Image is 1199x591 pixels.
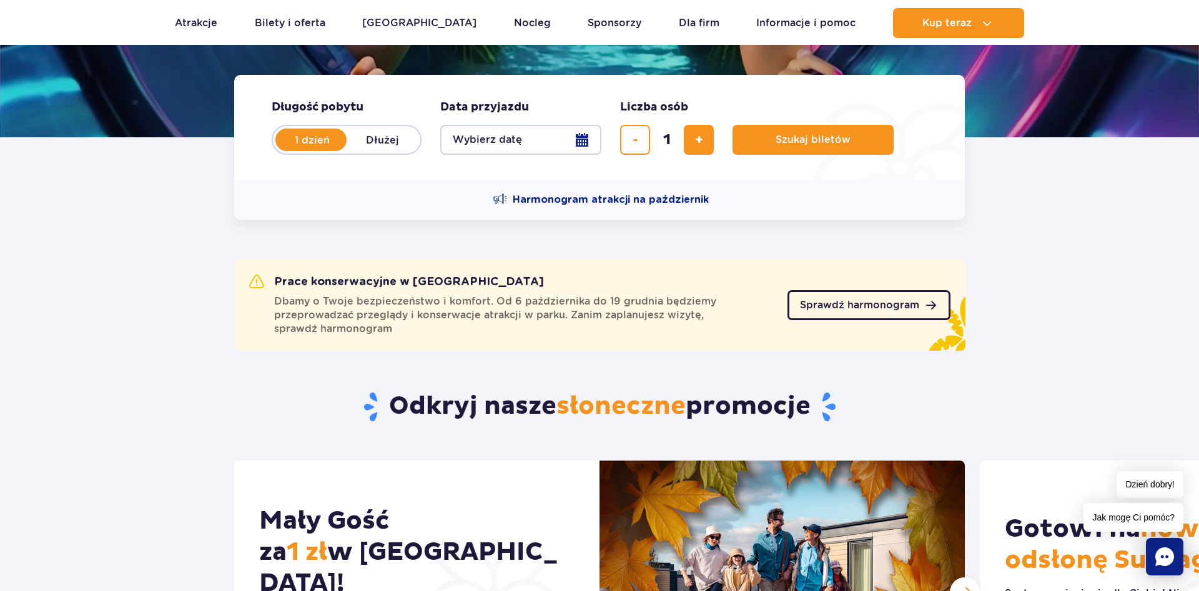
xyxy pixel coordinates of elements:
label: 1 dzień [277,127,348,153]
a: Bilety i oferta [255,8,325,38]
button: Kup teraz [893,8,1024,38]
div: Chat [1146,538,1183,575]
span: słoneczne [556,391,686,422]
a: Nocleg [514,8,551,38]
h2: Prace konserwacyjne w [GEOGRAPHIC_DATA] [249,275,544,290]
a: Informacje i pomoc [756,8,856,38]
span: 1 zł [287,537,327,568]
span: Sprawdź harmonogram [800,300,919,310]
form: Planowanie wizyty w Park of Poland [234,75,965,180]
button: Wybierz datę [440,125,601,155]
span: Jak mogę Ci pomóc? [1083,503,1183,532]
a: Harmonogram atrakcji na październik [493,192,709,207]
span: Dbamy o Twoje bezpieczeństwo i komfort. Od 6 października do 19 grudnia będziemy przeprowadzać pr... [274,295,772,336]
a: Atrakcje [175,8,217,38]
a: Sponsorzy [588,8,641,38]
span: Szukaj biletów [776,134,851,145]
button: dodaj bilet [684,125,714,155]
span: Liczba osób [620,100,688,115]
h2: Odkryj nasze promocje [234,391,965,423]
a: [GEOGRAPHIC_DATA] [362,8,476,38]
a: Dla firm [679,8,719,38]
button: usuń bilet [620,125,650,155]
span: Dzień dobry! [1117,471,1183,498]
span: Harmonogram atrakcji na październik [513,193,709,207]
a: Sprawdź harmonogram [787,290,950,320]
span: Kup teraz [922,17,972,29]
input: liczba biletów [652,125,682,155]
label: Dłużej [347,127,418,153]
span: Data przyjazdu [440,100,529,115]
span: Długość pobytu [272,100,363,115]
button: Szukaj biletów [733,125,894,155]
